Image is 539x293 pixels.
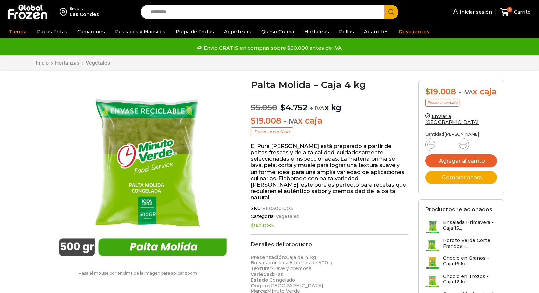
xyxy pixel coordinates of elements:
a: Pollos [336,25,357,38]
a: Inicio [35,60,49,66]
span: Carrito [512,9,531,15]
span: + IVA [310,105,324,112]
span: $ [425,87,430,96]
a: Vegetales [275,214,299,219]
span: $ [251,116,256,126]
div: Enviar a [70,6,99,11]
p: x kg [251,96,408,113]
a: Queso Crema [258,25,297,38]
strong: Presentación: [251,254,286,260]
h2: Detalles del producto [251,241,408,248]
h2: Productos relacionados [425,206,492,213]
strong: Variedad: [251,271,274,277]
a: Poroto Verde Corte Francés -... [425,238,497,252]
span: VE05001003 [261,206,293,211]
nav: Breadcrumb [35,60,110,66]
h3: Poroto Verde Corte Francés -... [443,238,497,249]
a: Enviar a [GEOGRAPHIC_DATA] [425,113,479,125]
span: + IVA [458,89,473,96]
span: Categoría: [251,214,408,219]
p: Precio al contado [425,99,459,107]
a: Pescados y Mariscos [112,25,169,38]
bdi: 19.008 [251,116,281,126]
div: Las Condes [70,11,99,18]
span: + IVA [283,118,298,125]
input: Product quantity [441,140,454,149]
h3: Ensalada Primavera - Caja 15... [443,219,497,231]
h3: Choclo en Granos - Caja 16 kg [443,255,497,267]
span: SKU: [251,206,408,211]
a: Tienda [6,25,30,38]
a: Vegetales [85,60,110,66]
a: Camarones [74,25,108,38]
a: Iniciar sesión [451,5,492,19]
strong: Bolsas por caja: [251,260,290,266]
img: address-field-icon.svg [60,6,70,18]
a: Appetizers [221,25,255,38]
bdi: 19.008 [425,87,456,96]
strong: Estado: [251,277,269,283]
a: Pulpa de Frutas [172,25,217,38]
span: $ [251,103,256,112]
a: Choclo en Granos - Caja 16 kg [425,255,497,270]
a: 0 Carrito [499,4,532,20]
a: Choclo en Trozos - Caja 12 kg [425,274,497,288]
a: Ensalada Primavera - Caja 15... [425,219,497,234]
button: Agregar al carrito [425,154,497,167]
a: Descuentos [395,25,433,38]
p: Pasa el mouse por encima de la imagen para aplicar zoom [35,271,241,276]
button: Search button [384,5,398,19]
a: Hortalizas [301,25,332,38]
bdi: 4.752 [280,103,307,112]
a: Papas Fritas [33,25,71,38]
a: Hortalizas [55,60,80,66]
h3: Choclo en Trozos - Caja 12 kg [443,274,497,285]
a: Abarrotes [361,25,392,38]
strong: Textura: [251,265,271,272]
p: En stock [251,223,408,228]
p: x caja [251,116,408,126]
bdi: 5.050 [251,103,277,112]
p: Cantidad [PERSON_NAME] [425,132,497,137]
div: x caja [425,87,497,97]
strong: Origen: [251,283,269,289]
img: palta-molida [53,80,237,264]
span: $ [280,103,285,112]
h1: Palta Molida – Caja 4 kg [251,80,408,89]
span: Iniciar sesión [458,9,492,15]
button: Comprar ahora [425,171,497,184]
p: El Puré [PERSON_NAME] está preparado a partir de paltas frescas y de alta calidad, cuidadosamente... [251,143,408,201]
p: Precio al contado [251,127,293,136]
span: 0 [507,7,512,12]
